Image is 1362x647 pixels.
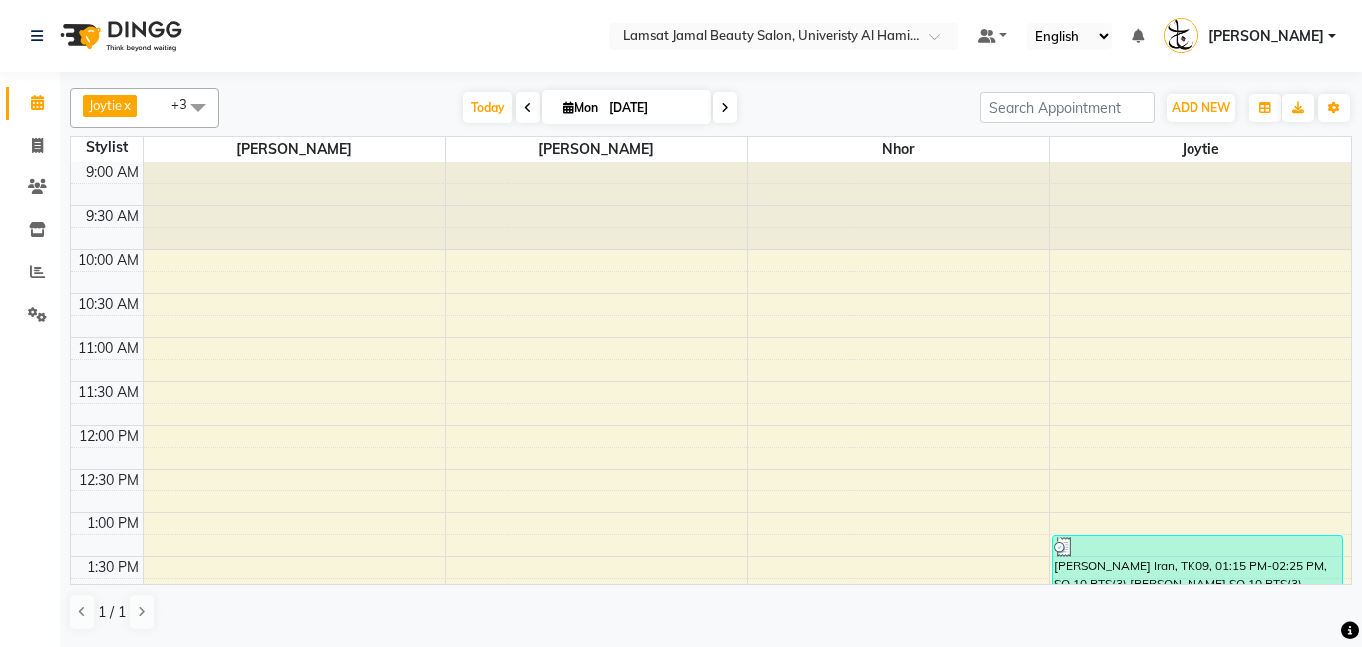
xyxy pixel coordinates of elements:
div: 9:30 AM [82,206,143,227]
div: 10:00 AM [74,250,143,271]
div: 9:00 AM [82,162,143,183]
button: ADD NEW [1167,94,1235,122]
img: Lamsat Jamal [1164,18,1198,53]
span: [PERSON_NAME] [1208,26,1324,47]
span: Mon [558,100,603,115]
div: 1:30 PM [83,557,143,578]
div: 11:30 AM [74,382,143,403]
input: 2025-09-01 [603,93,703,123]
a: x [122,97,131,113]
div: Stylist [71,137,143,158]
span: Today [463,92,512,123]
span: [PERSON_NAME] [446,137,747,162]
div: 10:30 AM [74,294,143,315]
span: 1 / 1 [98,602,126,623]
span: Nhor [748,137,1049,162]
div: 1:00 PM [83,513,143,534]
span: +3 [171,96,202,112]
img: logo [51,8,187,64]
span: ADD NEW [1172,100,1230,115]
div: 12:30 PM [75,470,143,490]
span: [PERSON_NAME] [144,137,445,162]
div: [PERSON_NAME] Iran, TK09, 01:15 PM-02:25 PM, SO 10 PTS(3) [PERSON_NAME],SO 10 PTS(3) [PERSON_NAME... [1053,536,1343,635]
div: 11:00 AM [74,338,143,359]
input: Search Appointment [980,92,1155,123]
span: Joytie [89,97,122,113]
div: 12:00 PM [75,426,143,447]
span: Joytie [1050,137,1352,162]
